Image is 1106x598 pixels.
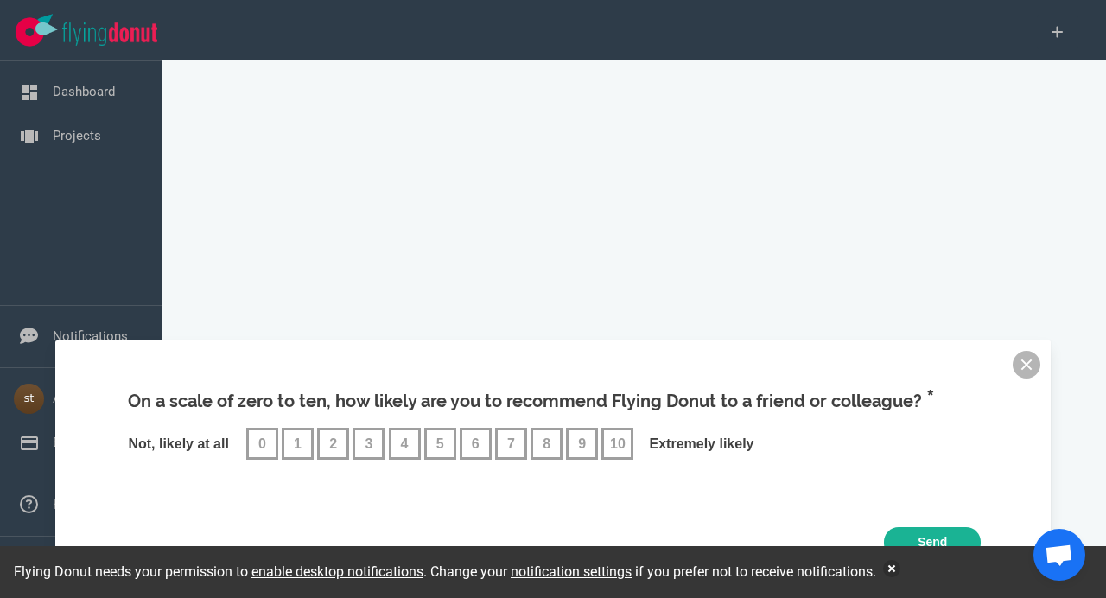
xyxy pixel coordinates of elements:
[511,563,632,580] a: notification settings
[884,527,981,558] input: Send
[53,328,128,344] a: Notifications
[251,563,423,580] a: enable desktop notifications
[62,22,157,46] img: Flying Donut text logo
[578,436,586,452] span: 9
[121,385,986,464] div: On a scale of zero to ten, how likely are you to recommend Flying Donut to a friend or colleague?
[507,436,515,452] span: 7
[423,563,876,580] span: . Change your if you prefer not to receive notifications.
[53,497,79,512] a: Help
[294,436,302,452] span: 1
[14,563,423,580] span: Flying Donut needs your permission to
[650,436,754,451] span: Extremely likely
[128,436,228,451] span: Not, likely at all
[365,436,372,452] span: 3
[53,128,101,143] a: Projects
[610,436,626,452] span: 10
[401,436,409,452] span: 4
[1033,529,1085,581] a: Chat öffnen
[436,436,444,452] span: 5
[53,435,88,450] a: Billing
[543,436,550,452] span: 8
[53,84,115,99] a: Dashboard
[472,436,480,452] span: 6
[128,391,922,411] span: On a scale of zero to ten, how likely are you to recommend Flying Donut to a friend or colleague?
[53,391,101,406] a: Account
[258,436,266,452] span: 0
[329,436,337,452] span: 2
[121,385,986,416] h5: On a scale of zero to ten, how likely are you to recommend Flying Donut to a friend or colleague?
